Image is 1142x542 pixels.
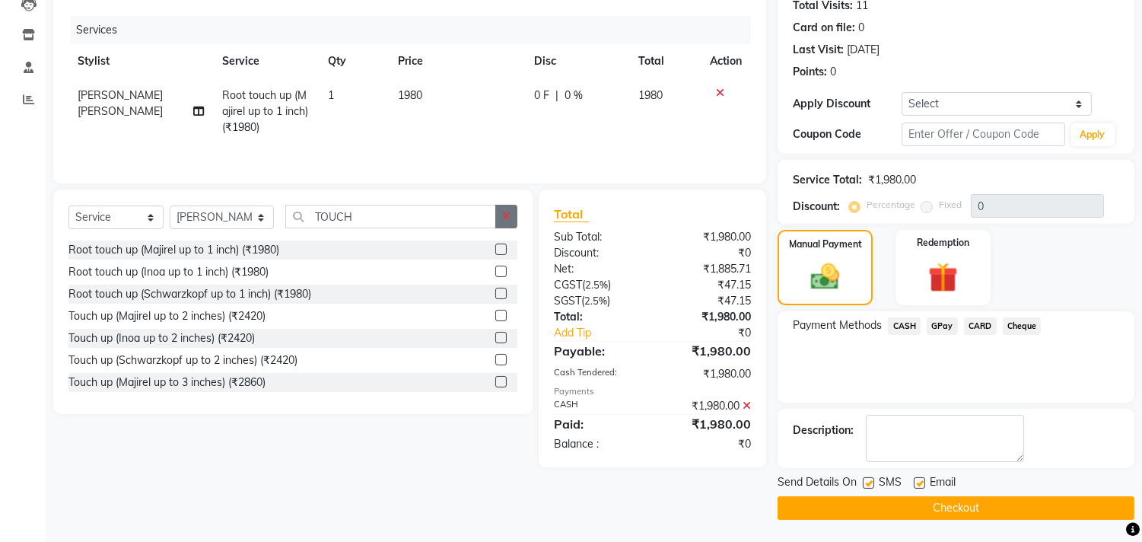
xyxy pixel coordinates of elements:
button: Apply [1071,123,1115,146]
div: Payments [554,385,751,398]
span: 1980 [398,88,422,102]
div: Payable: [542,342,653,360]
span: Send Details On [778,474,857,493]
span: | [555,88,558,104]
div: Touch up (Schwarzkopf up to 2 inches) (₹2420) [68,352,297,368]
div: Root touch up (Schwarzkopf up to 1 inch) (₹1980) [68,286,311,302]
input: Search or Scan [285,205,496,228]
div: ₹1,885.71 [653,261,763,277]
th: Total [630,44,701,78]
span: 2.5% [584,295,607,307]
div: Discount: [793,199,840,215]
div: ₹1,980.00 [653,342,763,360]
div: Sub Total: [542,229,653,245]
span: GPay [927,317,958,335]
div: ₹1,980.00 [653,398,763,414]
label: Percentage [867,198,915,212]
div: CASH [542,398,653,414]
div: Service Total: [793,172,862,188]
div: ₹0 [653,436,763,452]
div: ( ) [542,277,653,293]
span: Root touch up (Majirel up to 1 inch) (₹1980) [223,88,309,134]
div: ₹1,980.00 [653,415,763,433]
div: Cash Tendered: [542,366,653,382]
div: Discount: [542,245,653,261]
span: 0 F [534,88,549,104]
label: Fixed [939,198,962,212]
span: 1980 [639,88,663,102]
input: Enter Offer / Coupon Code [902,123,1064,146]
div: 0 [830,64,836,80]
div: ₹1,980.00 [653,229,763,245]
span: Email [930,474,956,493]
div: ₹0 [653,245,763,261]
div: Description: [793,422,854,438]
div: [DATE] [847,42,880,58]
span: 1 [328,88,334,102]
div: Balance : [542,436,653,452]
span: Payment Methods [793,317,882,333]
span: Cheque [1003,317,1042,335]
label: Manual Payment [789,238,862,251]
th: Disc [525,44,629,78]
div: ₹0 [671,325,763,341]
span: [PERSON_NAME] [PERSON_NAME] [78,88,163,118]
img: _gift.svg [919,259,967,296]
th: Qty [319,44,389,78]
th: Action [701,44,751,78]
span: CGST [554,278,582,292]
div: ₹1,980.00 [653,366,763,382]
div: Card on file: [793,20,855,36]
label: Redemption [917,236,969,250]
div: Touch up (Majirel up to 3 inches) (₹2860) [68,375,266,391]
div: ( ) [542,293,653,309]
span: 0 % [565,88,583,104]
th: Stylist [68,44,214,78]
span: Total [554,206,589,222]
div: Total: [542,309,653,325]
div: Last Visit: [793,42,844,58]
div: Net: [542,261,653,277]
div: Coupon Code [793,126,902,142]
div: Touch up (Majirel up to 2 inches) (₹2420) [68,308,266,324]
div: Points: [793,64,827,80]
span: CARD [964,317,997,335]
div: ₹47.15 [653,277,763,293]
span: SMS [879,474,902,493]
div: Root touch up (Inoa up to 1 inch) (₹1980) [68,264,269,280]
div: ₹1,980.00 [653,309,763,325]
img: _cash.svg [802,260,848,293]
div: Apply Discount [793,96,902,112]
a: Add Tip [542,325,671,341]
div: ₹1,980.00 [868,172,916,188]
div: Services [70,16,762,44]
button: Checkout [778,496,1134,520]
th: Service [214,44,320,78]
div: 0 [858,20,864,36]
div: Touch up (Inoa up to 2 inches) (₹2420) [68,330,255,346]
th: Price [389,44,525,78]
div: Root touch up (Majirel up to 1 inch) (₹1980) [68,242,279,258]
span: SGST [554,294,581,308]
div: Paid: [542,415,653,433]
span: CASH [888,317,921,335]
div: ₹47.15 [653,293,763,309]
span: 2.5% [585,279,608,291]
